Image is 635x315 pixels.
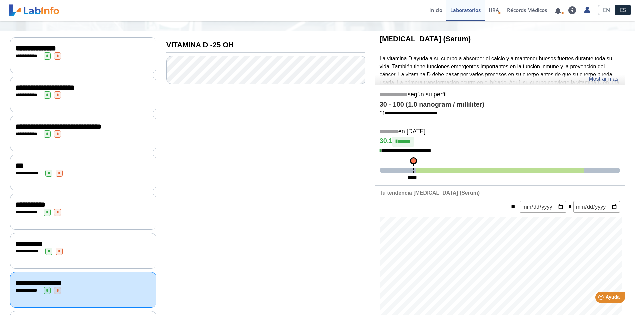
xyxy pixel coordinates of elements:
[615,5,631,15] a: ES
[573,201,620,213] input: mm/dd/yyyy
[380,190,480,196] b: Tu tendencia [MEDICAL_DATA] (Serum)
[380,101,620,109] h4: 30 - 100 (1.0 nanogram / milliliter)
[576,289,628,308] iframe: Help widget launcher
[380,55,620,110] p: La vitamina D ayuda a su cuerpo a absorber el calcio y a mantener huesos fuertes durante toda su ...
[589,75,618,83] a: Mostrar más
[380,91,620,99] h5: según su perfil
[380,35,471,43] b: [MEDICAL_DATA] (Serum)
[489,7,499,13] span: HRA
[520,201,566,213] input: mm/dd/yyyy
[380,128,620,136] h5: en [DATE]
[166,41,234,49] b: VITAMINA D -25 OH
[380,110,438,115] a: [1]
[598,5,615,15] a: EN
[380,137,620,147] h4: 30.1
